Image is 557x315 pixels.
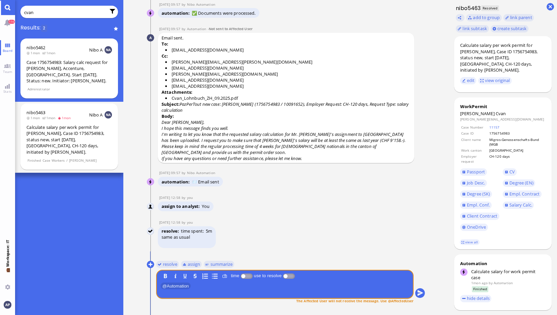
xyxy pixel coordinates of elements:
[467,213,497,219] span: Client Contract
[209,26,253,31] span: Not sent to Affected User
[187,195,193,200] span: anand.pazhenkottil@bluelakelegal.com
[491,25,529,32] button: create subtask
[203,260,234,268] button: summarize
[460,168,487,176] a: Passport
[162,272,169,280] button: B
[147,228,154,235] img: You
[182,2,187,7] span: by
[165,83,411,89] li: [EMAIL_ADDRESS][DOMAIN_NAME]
[187,2,215,7] span: automation@nibo.ai
[69,158,97,163] span: [PERSON_NAME]
[162,119,411,125] p: Dear [PERSON_NAME],
[26,109,45,115] span: nibo5463
[283,273,295,278] p-inputswitch: use to resolve
[147,10,154,17] img: Nibo Automation
[496,110,506,116] span: Cvan
[510,14,532,20] span: link parent
[162,101,180,107] strong: Subject:
[27,158,41,163] span: Finished
[162,10,192,16] span: automation
[462,25,487,31] span: link subtask
[24,9,106,16] input: Enter query or press / to filter
[191,272,199,280] button: S
[89,47,103,53] span: Nibo A
[296,298,414,303] span: The Affected User will not receive the message. Use @AffectedUser
[181,228,204,234] span: time spent
[509,202,532,208] span: Salary Calc.
[460,224,488,231] a: OneDrive
[1,69,14,74] span: Team
[460,179,487,187] a: Job Desc.
[456,14,465,21] button: Copy ticket nibo5463 link to clipboard
[489,148,545,153] td: [GEOGRAPHIC_DATA]
[165,95,411,101] li: Cvan_Lohnbuch_ZH_09.2025.pdf
[481,5,499,11] span: Resolved
[147,203,154,211] img: You
[20,24,41,31] span: Results:
[503,202,534,209] a: Salary Calc.
[162,101,409,113] i: PazPerTout new case: [PERSON_NAME] (1756754983 / 10091652), Employer Request: CH-120 days, Reques...
[489,154,545,164] td: CH-120 days
[66,158,68,163] span: /
[42,51,58,55] span: 1mon
[471,281,488,285] span: 1mon ago
[208,26,253,31] span: -
[467,169,485,175] span: Passport
[162,89,193,95] strong: Attachments:
[162,143,411,155] p: Please keep in mind the regular processing time of 4 weeks for [DEMOGRAPHIC_DATA] nationals in th...
[165,59,411,65] li: [PERSON_NAME][EMAIL_ADDRESS][PERSON_NAME][DOMAIN_NAME]
[473,14,500,20] span: add to group
[460,202,492,209] a: Empl. Conf.
[461,125,488,130] td: Case Number
[182,170,187,175] span: by
[26,115,42,120] span: 1mon
[172,272,179,280] button: I
[159,2,182,7] span: [DATE] 09:57
[162,125,411,143] p: I hope this message finds you well. I'm writing to let you know that the requested salary calcula...
[503,168,517,176] a: CV
[467,202,490,208] span: Empl. Conf.
[509,169,515,175] span: CV
[461,131,488,136] td: Case ID
[461,137,488,147] td: Client name
[472,286,489,292] span: Finished
[460,260,546,266] div: Automation
[8,20,15,24] span: 174
[162,179,192,185] span: automation
[461,148,488,153] td: Work canton
[460,110,495,116] span: [PERSON_NAME]
[478,77,512,84] button: view original
[162,113,174,119] strong: Body:
[460,77,477,84] button: edit
[509,191,540,197] span: Empl. Contract
[147,34,154,42] img: Automation
[456,25,489,32] task-group-action-menu: link subtask
[489,281,492,285] span: by
[162,283,167,288] span: @
[165,47,411,53] li: [EMAIL_ADDRESS][DOMAIN_NAME]
[26,59,112,84] div: Case 1756754983: Salary calc request for [PERSON_NAME], Accenture, [GEOGRAPHIC_DATA]. Start [DATE...
[26,51,42,55] span: 1mon
[467,180,485,186] span: Job Desc.
[26,45,45,51] a: nibo5462
[460,295,492,302] button: hide details
[105,46,112,54] img: NA
[460,103,546,109] div: WorkPermit
[89,112,103,118] span: Nibo A
[466,14,501,21] task-group-action-menu: add to group
[42,115,58,120] span: 1mon
[241,273,253,278] p-inputswitch: Log time spent
[489,125,500,130] a: 11157
[5,267,10,282] span: 💼 Workspace: IT
[161,283,191,289] span: Automation
[41,25,47,32] span: 2
[206,228,212,234] span: 5m
[187,170,215,175] span: automation@nibo.ai
[27,86,50,92] span: Administrator
[162,203,202,209] span: assign to analyst
[159,195,182,200] span: [DATE] 12:58
[159,220,182,225] span: [DATE] 12:58
[509,180,533,186] span: Degree (EN)
[162,53,168,59] strong: Cc:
